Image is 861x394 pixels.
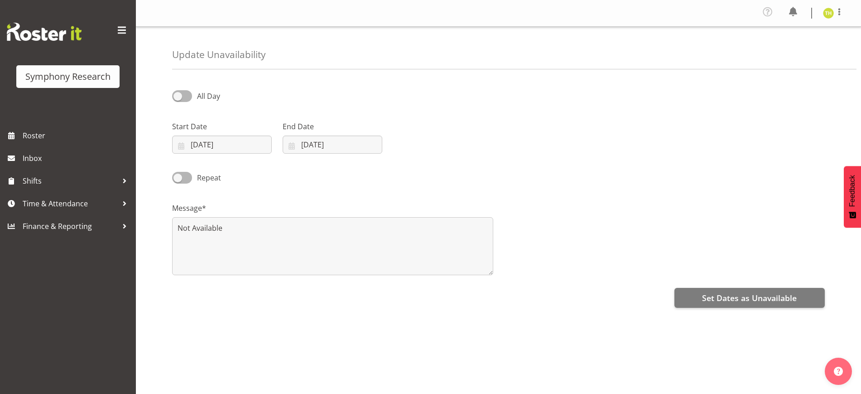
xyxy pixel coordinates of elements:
[283,121,382,132] label: End Date
[23,129,131,142] span: Roster
[823,8,834,19] img: tristan-healley11868.jpg
[834,367,843,376] img: help-xxl-2.png
[7,23,82,41] img: Rosterit website logo
[283,136,382,154] input: Click to select...
[23,197,118,210] span: Time & Attendance
[172,136,272,154] input: Click to select...
[702,292,797,304] span: Set Dates as Unavailable
[844,166,861,228] button: Feedback - Show survey
[23,219,118,233] span: Finance & Reporting
[172,121,272,132] label: Start Date
[848,175,856,207] span: Feedback
[192,172,221,183] span: Repeat
[23,174,118,188] span: Shifts
[23,151,131,165] span: Inbox
[172,203,493,214] label: Message*
[674,288,825,308] button: Set Dates as Unavailable
[25,70,111,83] div: Symphony Research
[197,91,220,101] span: All Day
[172,49,265,60] h4: Update Unavailability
